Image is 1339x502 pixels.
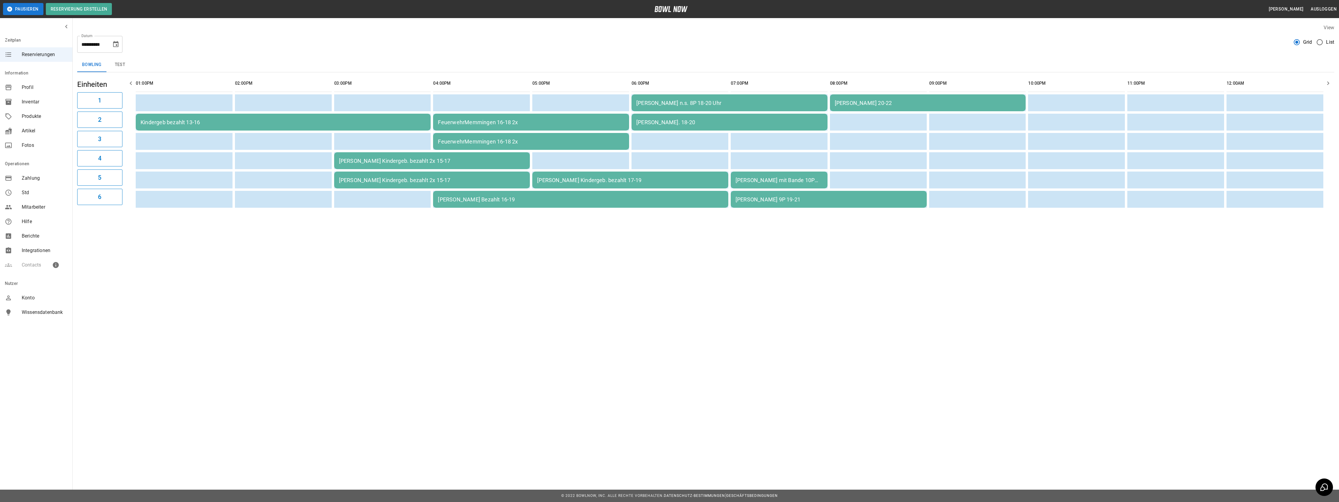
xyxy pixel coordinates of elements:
[3,3,43,15] button: Pausieren
[339,158,525,164] div: [PERSON_NAME] Kindergeb. bezahlt 2x 15-17
[537,177,723,183] div: [PERSON_NAME] Kindergeb. bezahlt 17-19
[22,232,68,240] span: Berichte
[22,247,68,254] span: Integrationen
[22,98,68,106] span: Inventar
[731,75,828,92] th: 07:00PM
[438,196,723,203] div: [PERSON_NAME] Bezahlt 16-19
[22,51,68,58] span: Reservierungen
[22,113,68,120] span: Produkte
[736,177,823,183] div: [PERSON_NAME] mit Bande 10P 19-20
[22,84,68,91] span: Profil
[654,6,688,12] img: logo
[438,119,624,125] div: FeuerwehrMemmingen 16-18 2x
[636,100,823,106] div: [PERSON_NAME] n.s. 8P 18-20 Uhr
[22,127,68,134] span: Artikel
[133,72,1326,210] table: sticky table
[636,119,823,125] div: [PERSON_NAME]. 18-20
[339,177,525,183] div: [PERSON_NAME] Kindergeb. bezahlt 2x 15-17
[532,75,629,92] th: 05:00PM
[98,134,101,144] h6: 3
[1324,25,1334,30] label: View
[22,189,68,196] span: Std
[77,58,106,72] button: Bowling
[1028,75,1125,92] th: 10:00PM
[136,75,233,92] th: 01:00PM
[77,150,122,166] button: 4
[1266,4,1306,15] button: [PERSON_NAME]
[77,92,122,109] button: 1
[77,80,122,89] h5: Einheiten
[77,189,122,205] button: 6
[929,75,1026,92] th: 09:00PM
[22,309,68,316] span: Wissensdatenbank
[726,494,778,498] a: Geschäftsbedingungen
[106,58,134,72] button: test
[22,218,68,225] span: Hilfe
[1127,75,1224,92] th: 11:00PM
[830,75,927,92] th: 08:00PM
[1303,39,1312,46] span: Grid
[141,119,426,125] div: Kindergeb bezahlt 13-16
[98,115,101,125] h6: 2
[1326,39,1334,46] span: List
[22,294,68,302] span: Konto
[438,138,624,145] div: FeuerwehrMemmingen 16-18 2x
[334,75,431,92] th: 03:00PM
[77,112,122,128] button: 2
[46,3,112,15] button: Reservierung erstellen
[77,58,1334,72] div: inventory tabs
[736,196,922,203] div: [PERSON_NAME] 9P 19-21
[110,38,122,50] button: Choose date, selected date is 11. Okt. 2025
[98,192,101,202] h6: 6
[98,173,101,182] h6: 5
[77,131,122,147] button: 3
[1308,4,1339,15] button: Ausloggen
[235,75,332,92] th: 02:00PM
[98,153,101,163] h6: 4
[632,75,728,92] th: 06:00PM
[22,142,68,149] span: Fotos
[1227,75,1323,92] th: 12:00AM
[98,96,101,105] h6: 1
[77,169,122,186] button: 5
[22,175,68,182] span: Zahlung
[561,494,664,498] span: © 2022 BowlNow, Inc. Alle Rechte vorbehalten.
[433,75,530,92] th: 04:00PM
[835,100,1021,106] div: [PERSON_NAME] 20-22
[664,494,725,498] a: Datenschutz-Bestimmungen
[22,204,68,211] span: Mitarbeiter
